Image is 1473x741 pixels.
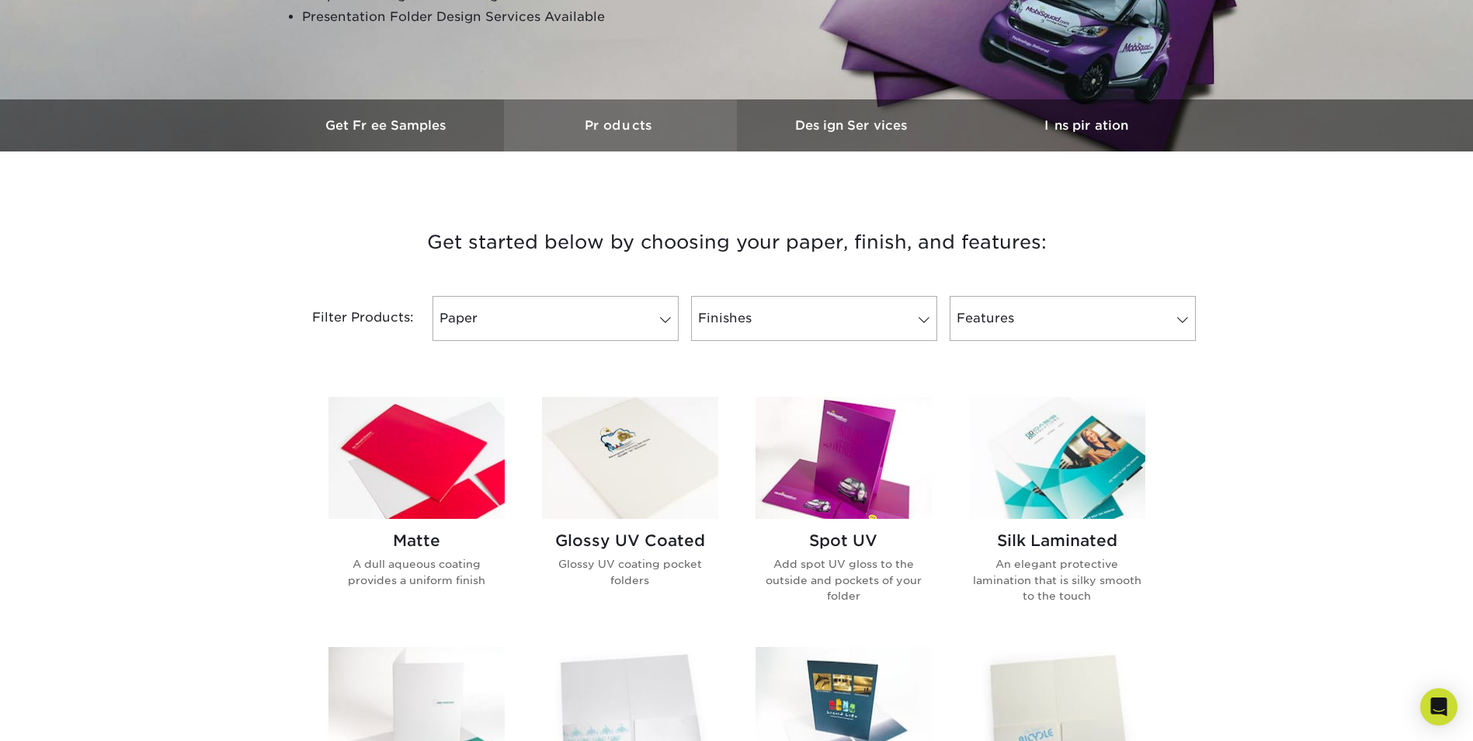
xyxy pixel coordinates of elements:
a: Products [504,99,737,151]
img: Spot UV Presentation Folders [756,397,932,519]
img: Glossy UV Coated Presentation Folders [542,397,718,519]
a: Spot UV Presentation Folders Spot UV Add spot UV gloss to the outside and pockets of your folder [756,397,932,628]
p: An elegant protective lamination that is silky smooth to the touch [969,556,1145,604]
a: Features [950,296,1196,341]
img: Matte Presentation Folders [328,397,505,519]
h2: Spot UV [756,531,932,550]
h3: Products [504,118,737,133]
a: Finishes [691,296,937,341]
a: Silk Laminated Presentation Folders Silk Laminated An elegant protective lamination that is silky... [969,397,1145,628]
a: Matte Presentation Folders Matte A dull aqueous coating provides a uniform finish [328,397,505,628]
a: Design Services [737,99,970,151]
li: Presentation Folder Design Services Available [302,6,678,28]
p: A dull aqueous coating provides a uniform finish [328,556,505,588]
h3: Design Services [737,118,970,133]
p: Add spot UV gloss to the outside and pockets of your folder [756,556,932,604]
h3: Get Free Samples [271,118,504,133]
img: Silk Laminated Presentation Folders [969,397,1145,519]
p: Glossy UV coating pocket folders [542,556,718,588]
div: Filter Products: [271,296,426,341]
a: Paper [433,296,679,341]
h3: Get started below by choosing your paper, finish, and features: [283,207,1191,277]
div: Open Intercom Messenger [1420,688,1457,725]
a: Glossy UV Coated Presentation Folders Glossy UV Coated Glossy UV coating pocket folders [542,397,718,628]
h3: Inspiration [970,118,1203,133]
h2: Matte [328,531,505,550]
h2: Silk Laminated [969,531,1145,550]
h2: Glossy UV Coated [542,531,718,550]
a: Inspiration [970,99,1203,151]
a: Get Free Samples [271,99,504,151]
